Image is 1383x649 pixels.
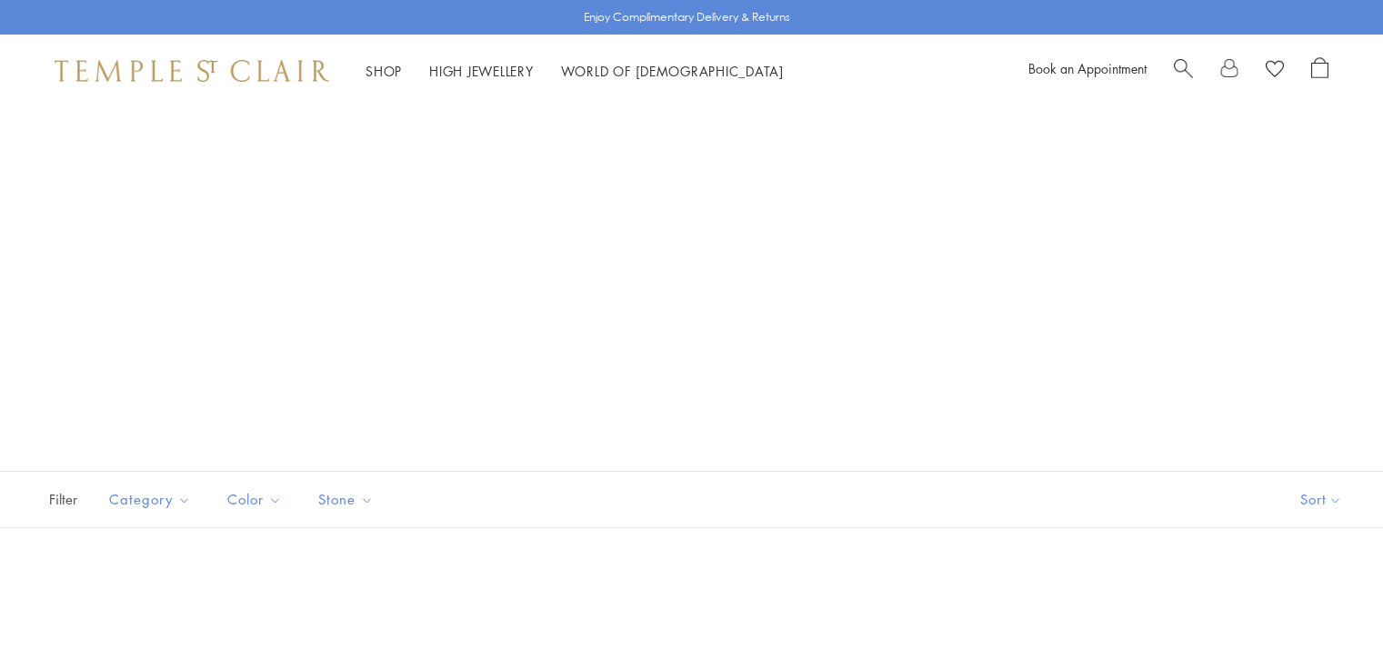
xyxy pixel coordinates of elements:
a: Search [1174,57,1193,85]
a: World of [DEMOGRAPHIC_DATA]World of [DEMOGRAPHIC_DATA] [561,62,784,80]
a: ShopShop [366,62,402,80]
span: Color [218,488,296,511]
button: Color [214,479,296,520]
a: High JewelleryHigh Jewellery [429,62,534,80]
button: Stone [305,479,387,520]
a: Open Shopping Bag [1311,57,1328,85]
p: Enjoy Complimentary Delivery & Returns [584,8,790,26]
a: View Wishlist [1266,57,1284,85]
button: Show sort by [1259,472,1383,527]
button: Category [95,479,205,520]
nav: Main navigation [366,60,784,83]
a: Book an Appointment [1028,59,1147,77]
img: Temple St. Clair [55,60,329,82]
span: Stone [309,488,387,511]
span: Category [100,488,205,511]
